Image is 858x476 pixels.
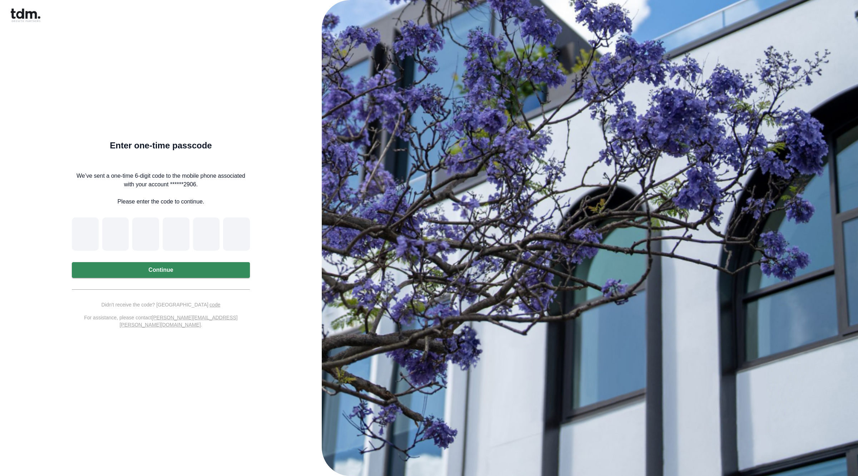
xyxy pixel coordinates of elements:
input: Digit 5 [193,217,220,251]
p: Didn't receive the code? [GEOGRAPHIC_DATA] [72,301,250,308]
input: Digit 6 [223,217,250,251]
u: [PERSON_NAME][EMAIL_ADDRESS][PERSON_NAME][DOMAIN_NAME] [119,315,237,328]
p: We’ve sent a one-time 6-digit code to the mobile phone associated with your account ******2906. P... [72,172,250,206]
input: Digit 4 [163,217,189,251]
button: Continue [72,262,250,278]
input: Digit 3 [132,217,159,251]
p: For assistance, please contact . [72,314,250,328]
a: code [209,302,220,308]
h5: Enter one-time passcode [72,142,250,149]
input: Please enter verification code. Digit 1 [72,217,99,251]
input: Digit 2 [102,217,129,251]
